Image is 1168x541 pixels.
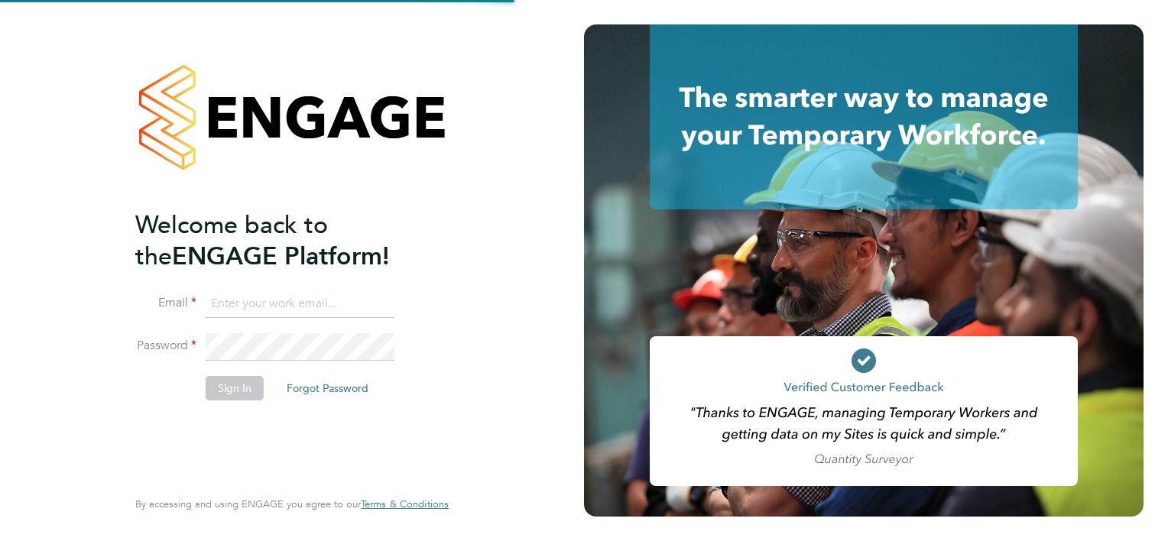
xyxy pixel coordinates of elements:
[135,209,433,272] h2: ENGAGE Platform!
[206,376,264,400] button: Sign In
[135,295,196,311] label: Email
[135,338,196,354] label: Password
[135,210,328,271] span: Welcome back to the
[361,498,449,510] a: Terms & Conditions
[135,497,449,510] span: By accessing and using ENGAGE you agree to our
[274,376,381,400] button: Forgot Password
[206,290,394,318] input: Enter your work email...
